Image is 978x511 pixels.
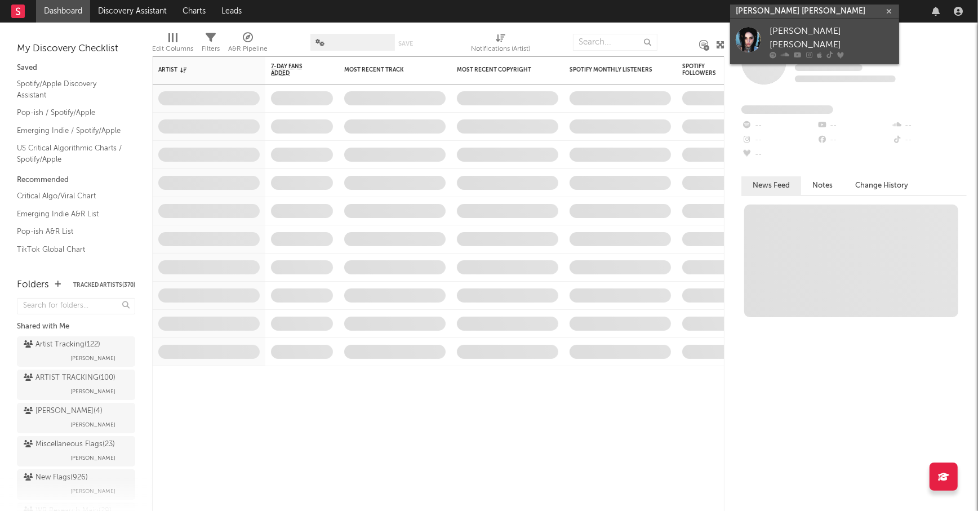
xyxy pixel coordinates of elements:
[844,176,919,195] button: Change History
[770,25,893,52] div: [PERSON_NAME] [PERSON_NAME]
[795,64,863,71] span: Tracking Since: [DATE]
[24,471,88,485] div: New Flags ( 926 )
[17,174,135,187] div: Recommended
[17,403,135,433] a: [PERSON_NAME](4)[PERSON_NAME]
[344,66,429,73] div: Most Recent Track
[17,469,135,500] a: New Flags(926)[PERSON_NAME]
[70,451,115,465] span: [PERSON_NAME]
[741,148,816,162] div: --
[17,436,135,466] a: Miscellaneous Flags(23)[PERSON_NAME]
[730,19,899,64] a: [PERSON_NAME] [PERSON_NAME]
[17,78,124,101] a: Spotify/Apple Discovery Assistant
[17,278,49,292] div: Folders
[228,28,268,61] div: A&R Pipeline
[17,243,124,256] a: TikTok Global Chart
[795,75,896,82] span: 0 fans last week
[202,28,220,61] div: Filters
[158,66,243,73] div: Artist
[73,282,135,288] button: Tracked Artists(370)
[152,28,193,61] div: Edit Columns
[816,133,891,148] div: --
[741,118,816,133] div: --
[730,5,899,19] input: Search for artists
[17,142,124,165] a: US Critical Algorithmic Charts / Spotify/Apple
[471,28,530,61] div: Notifications (Artist)
[70,385,115,398] span: [PERSON_NAME]
[17,336,135,367] a: Artist Tracking(122)[PERSON_NAME]
[70,485,115,498] span: [PERSON_NAME]
[573,34,657,51] input: Search...
[17,208,124,220] a: Emerging Indie A&R List
[17,42,135,56] div: My Discovery Checklist
[17,225,124,238] a: Pop-ish A&R List
[892,133,967,148] div: --
[24,405,103,418] div: [PERSON_NAME] ( 4 )
[271,63,316,77] span: 7-Day Fans Added
[152,42,193,56] div: Edit Columns
[816,118,891,133] div: --
[17,298,135,314] input: Search for folders...
[741,105,833,114] span: Fans Added by Platform
[892,118,967,133] div: --
[801,176,844,195] button: Notes
[399,41,414,47] button: Save
[471,42,530,56] div: Notifications (Artist)
[24,371,115,385] div: ARTIST TRACKING ( 100 )
[24,338,100,352] div: Artist Tracking ( 122 )
[741,176,801,195] button: News Feed
[17,190,124,202] a: Critical Algo/Viral Chart
[570,66,654,73] div: Spotify Monthly Listeners
[17,370,135,400] a: ARTIST TRACKING(100)[PERSON_NAME]
[682,63,722,77] div: Spotify Followers
[70,352,115,365] span: [PERSON_NAME]
[17,61,135,75] div: Saved
[17,320,135,334] div: Shared with Me
[202,42,220,56] div: Filters
[17,125,124,137] a: Emerging Indie / Spotify/Apple
[17,106,124,119] a: Pop-ish / Spotify/Apple
[24,438,115,451] div: Miscellaneous Flags ( 23 )
[457,66,541,73] div: Most Recent Copyright
[70,418,115,432] span: [PERSON_NAME]
[741,133,816,148] div: --
[228,42,268,56] div: A&R Pipeline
